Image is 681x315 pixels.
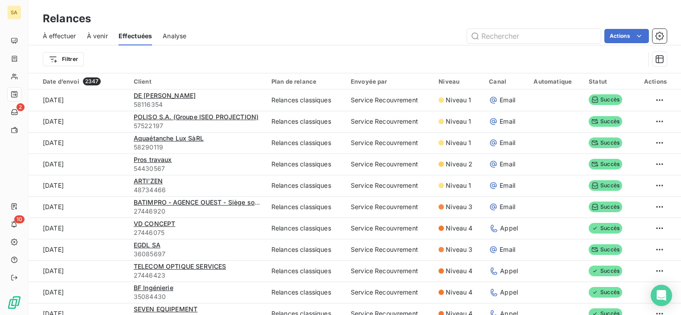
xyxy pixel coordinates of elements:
[345,260,433,282] td: Service Recouvrement
[266,218,345,239] td: Relances classiques
[500,181,515,190] span: Email
[29,282,128,303] td: [DATE]
[134,78,152,85] span: Client
[29,111,128,132] td: [DATE]
[446,202,472,211] span: Niveau 3
[271,78,340,85] div: Plan de relance
[43,77,123,85] div: Date d’envoi
[589,78,628,85] div: Statut
[134,186,261,194] span: 48734466
[134,198,335,206] span: BATIMPRO - AGENCE OUEST - Siège social et Unité de production
[29,153,128,175] td: [DATE]
[345,282,433,303] td: Service Recouvrement
[345,196,433,218] td: Service Recouvrement
[345,218,433,239] td: Service Recouvrement
[500,202,515,211] span: Email
[134,292,261,301] span: 35084430
[134,100,261,109] span: 58116354
[43,32,76,40] span: À effectuer
[266,89,345,111] td: Relances classiques
[266,132,345,153] td: Relances classiques
[345,132,433,153] td: Service Recouvrement
[446,138,471,147] span: Niveau 1
[266,153,345,175] td: Relances classiques
[500,160,515,169] span: Email
[345,111,433,132] td: Service Recouvrement
[500,117,515,126] span: Email
[163,32,186,40] span: Analyse
[500,96,515,105] span: Email
[134,241,160,249] span: EGDL SA
[446,96,471,105] span: Niveau 1
[266,196,345,218] td: Relances classiques
[134,164,261,173] span: 54430567
[345,239,433,260] td: Service Recouvrement
[16,103,25,111] span: 2
[604,29,649,43] button: Actions
[345,89,433,111] td: Service Recouvrement
[134,156,172,163] span: Pros travaux
[134,113,258,121] span: POLISO S.A. (Groupe ISEO PROJECTION)
[446,224,472,233] span: Niveau 4
[345,153,433,175] td: Service Recouvrement
[134,143,261,152] span: 58290119
[533,78,578,85] div: Automatique
[467,29,601,43] input: Rechercher
[589,244,622,255] span: Succès
[7,5,21,20] div: SA
[119,32,152,40] span: Effectuées
[589,266,622,276] span: Succès
[134,207,261,216] span: 27446920
[446,288,472,297] span: Niveau 4
[14,215,25,223] span: 10
[134,262,226,270] span: TELECOM OPTIQUE SERVICES
[639,78,667,85] div: Actions
[134,271,261,280] span: 27446423
[29,196,128,218] td: [DATE]
[446,160,472,169] span: Niveau 2
[43,52,84,66] button: Filtrer
[589,180,622,191] span: Succès
[500,267,518,275] span: Appel
[351,78,428,85] div: Envoyée par
[29,89,128,111] td: [DATE]
[83,77,101,85] span: 2347
[29,218,128,239] td: [DATE]
[500,288,518,297] span: Appel
[589,116,622,127] span: Succès
[589,94,622,105] span: Succès
[589,159,622,170] span: Succès
[345,175,433,196] td: Service Recouvrement
[500,224,518,233] span: Appel
[446,117,471,126] span: Niveau 1
[134,305,197,313] span: SEVEN EQUIPEMENT
[43,11,91,27] h3: Relances
[651,285,672,306] div: Open Intercom Messenger
[134,250,261,258] span: 36085697
[134,92,196,99] span: DE [PERSON_NAME]
[134,134,204,142] span: Aquaétanche Lux SàRL
[266,260,345,282] td: Relances classiques
[134,228,261,237] span: 27446075
[134,177,163,185] span: ARTI'ZEN
[266,239,345,260] td: Relances classiques
[589,287,622,298] span: Succès
[29,132,128,153] td: [DATE]
[134,220,176,227] span: VD CONCEPT
[589,137,622,148] span: Succès
[29,260,128,282] td: [DATE]
[500,138,515,147] span: Email
[439,78,478,85] div: Niveau
[134,284,173,291] span: BF Ingénierie
[446,181,471,190] span: Niveau 1
[489,78,523,85] div: Canal
[134,121,261,130] span: 57522197
[29,239,128,260] td: [DATE]
[266,111,345,132] td: Relances classiques
[446,245,472,254] span: Niveau 3
[266,282,345,303] td: Relances classiques
[589,202,622,212] span: Succès
[7,295,21,310] img: Logo LeanPay
[446,267,472,275] span: Niveau 4
[500,245,515,254] span: Email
